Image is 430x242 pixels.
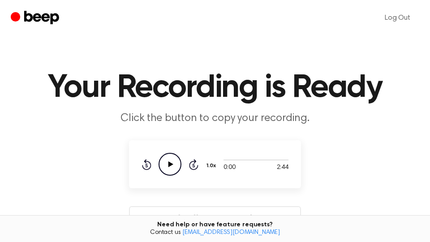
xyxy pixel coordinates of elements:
[5,229,425,237] span: Contact us
[11,9,61,27] a: Beep
[43,111,387,126] p: Click the button to copy your recording.
[11,72,419,104] h1: Your Recording is Ready
[376,7,419,29] a: Log Out
[277,163,288,173] span: 2:44
[206,158,219,173] button: 1.0x
[224,163,235,173] span: 0:00
[182,229,280,236] a: [EMAIL_ADDRESS][DOMAIN_NAME]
